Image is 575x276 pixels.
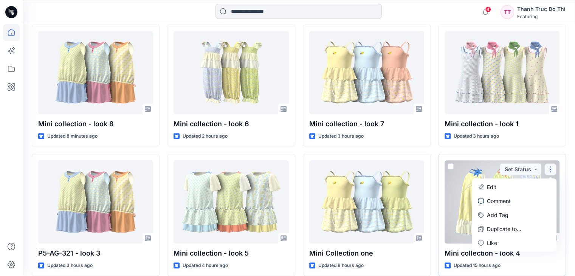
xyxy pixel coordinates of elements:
span: 4 [485,6,491,12]
a: Mini collection - look 4 [445,160,560,243]
p: Edit [487,183,496,191]
p: Duplicate to... [487,225,521,233]
p: Updated 2 hours ago [183,132,228,140]
p: Updated 3 hours ago [318,132,364,140]
p: Mini Collection one [309,248,424,259]
a: Mini collection - look 8 [38,31,153,114]
div: Thanh Truc Do Thi [517,5,566,14]
p: Mini collection - look 8 [38,119,153,129]
p: Comment [487,197,511,205]
p: Mini collection - look 6 [174,119,288,129]
p: Mini collection - look 5 [174,248,288,259]
button: Add Tag [473,208,555,222]
p: Like [487,239,497,247]
a: P5-AG-321 - look 3 [38,160,153,243]
p: Mini collection - look 4 [445,248,560,259]
a: Mini Collection one [309,160,424,243]
p: Updated 3 hours ago [454,132,499,140]
a: Mini collection - look 1 [445,31,560,114]
p: Mini collection - look 1 [445,119,560,129]
a: Mini collection - look 5 [174,160,288,243]
p: Updated 15 hours ago [454,262,501,270]
a: Mini collection - look 6 [174,31,288,114]
div: TT [501,5,514,19]
p: Mini collection - look 7 [309,119,424,129]
p: Updated 8 hours ago [318,262,364,270]
div: Featuring [517,14,566,19]
p: P5-AG-321 - look 3 [38,248,153,259]
a: Edit [473,180,555,194]
p: Updated 8 minutes ago [47,132,98,140]
p: Updated 4 hours ago [183,262,228,270]
p: Updated 3 hours ago [47,262,93,270]
a: Mini collection - look 7 [309,31,424,114]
